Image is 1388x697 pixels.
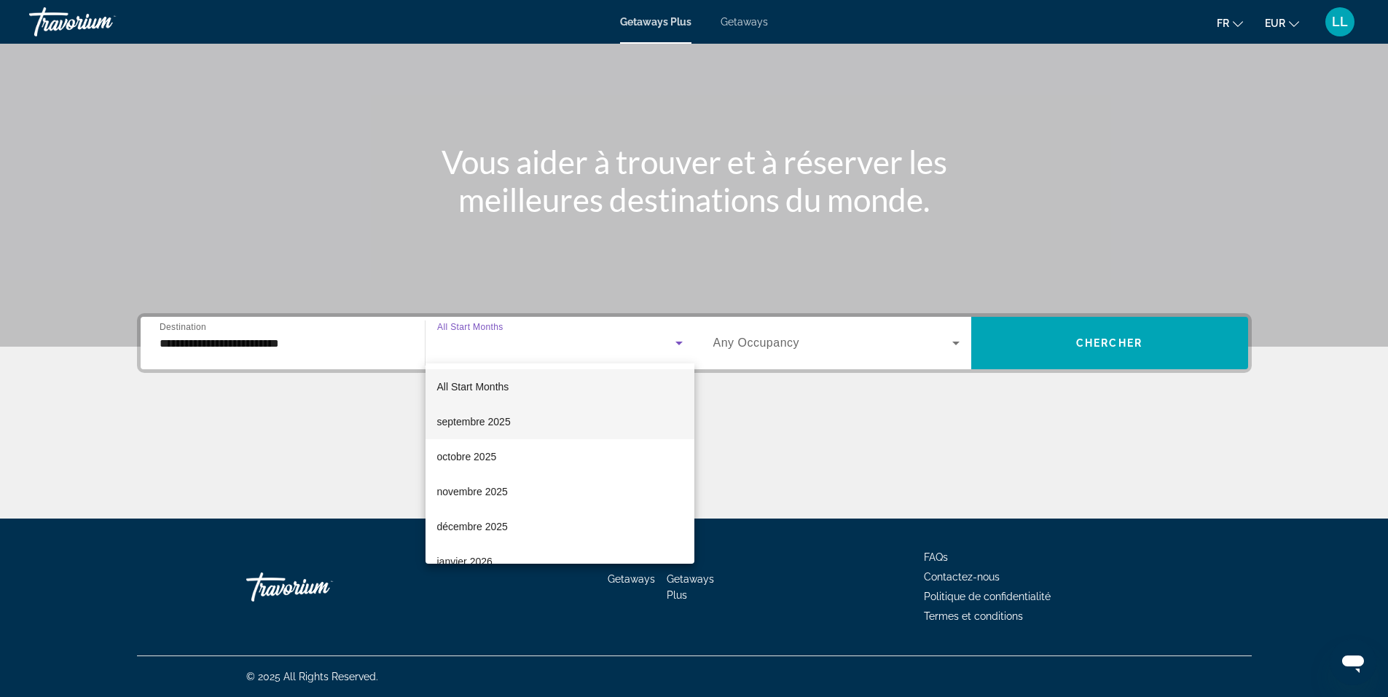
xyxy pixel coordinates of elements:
span: All Start Months [437,381,509,393]
span: septembre 2025 [437,413,511,430]
span: janvier 2026 [437,553,493,570]
span: décembre 2025 [437,518,508,535]
iframe: Bouton de lancement de la fenêtre de messagerie [1330,639,1376,685]
span: octobre 2025 [437,448,497,465]
span: novembre 2025 [437,483,508,500]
